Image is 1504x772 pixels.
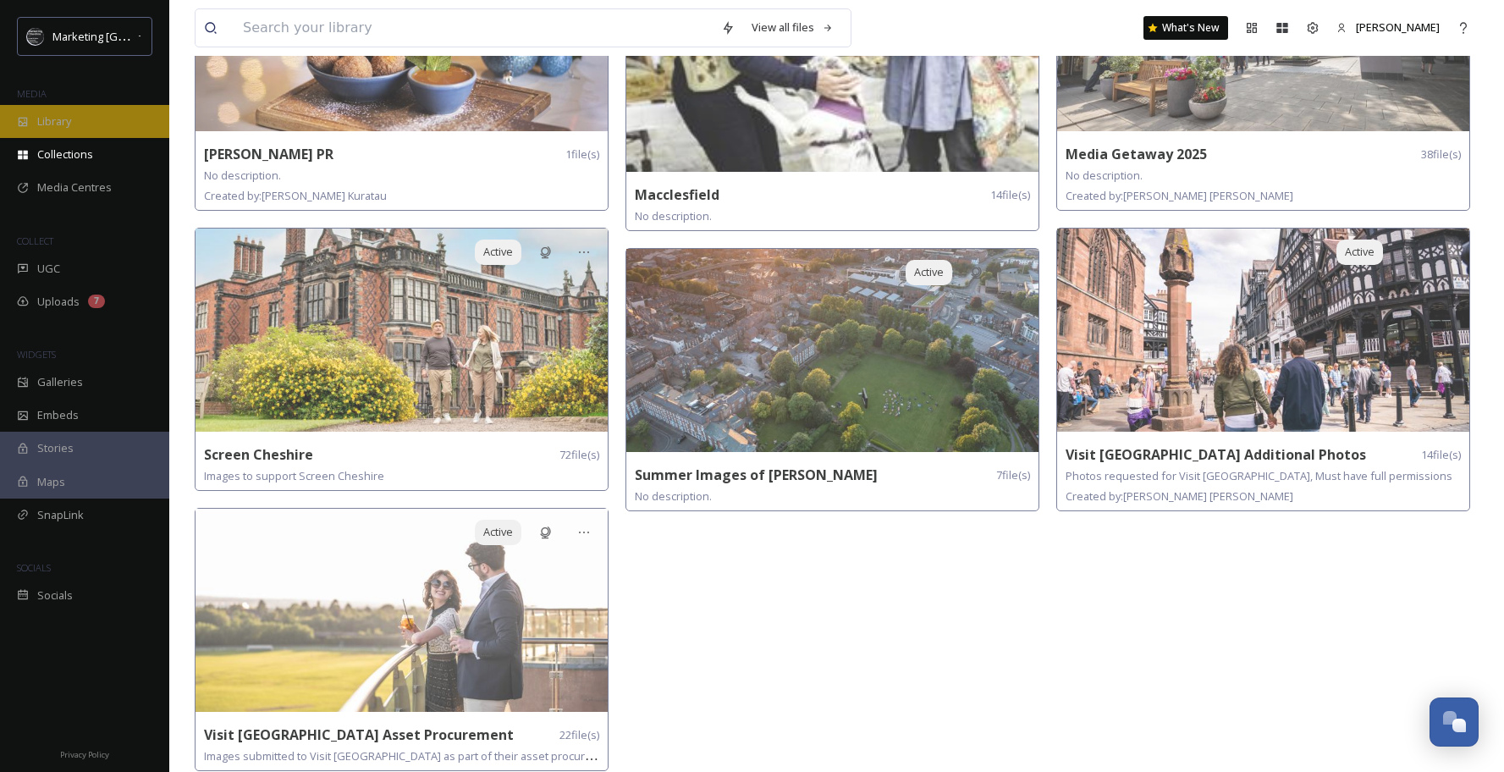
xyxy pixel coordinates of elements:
[37,587,73,604] span: Socials
[37,374,83,390] span: Galleries
[996,467,1030,483] span: 7 file(s)
[635,185,719,204] strong: Macclesfield
[635,208,712,223] span: No description.
[1421,447,1461,463] span: 14 file(s)
[37,113,71,130] span: Library
[1328,11,1448,44] a: [PERSON_NAME]
[37,179,112,196] span: Media Centres
[88,295,105,308] div: 7
[559,727,599,743] span: 22 file(s)
[37,294,80,310] span: Uploads
[483,244,513,260] span: Active
[990,187,1030,203] span: 14 file(s)
[196,229,608,432] img: MC240716-KatHannon_ArleyHall_032.jpg
[37,261,60,277] span: UGC
[1345,244,1375,260] span: Active
[1066,145,1207,163] strong: Media Getaway 2025
[743,11,842,44] a: View all files
[635,466,878,484] strong: Summer Images of [PERSON_NAME]
[1356,19,1440,35] span: [PERSON_NAME]
[1430,698,1479,747] button: Open Chat
[17,234,53,247] span: COLLECT
[204,445,313,464] strong: Screen Cheshire
[37,440,74,456] span: Stories
[37,407,79,423] span: Embeds
[626,249,1038,452] img: OAC-13.jpg
[1066,188,1293,203] span: Created by: [PERSON_NAME] [PERSON_NAME]
[204,168,281,183] span: No description.
[1066,168,1143,183] span: No description.
[204,747,667,764] span: Images submitted to Visit [GEOGRAPHIC_DATA] as part of their asset procurement exercise.
[196,509,608,712] img: MC240716-KatHannon_Abode_080.jpg
[27,28,44,45] img: MC-Logo-01.svg
[1066,468,1452,483] span: Photos requested for Visit [GEOGRAPHIC_DATA], Must have full permissions
[37,146,93,163] span: Collections
[1421,146,1461,163] span: 38 file(s)
[1066,488,1293,504] span: Created by: [PERSON_NAME] [PERSON_NAME]
[565,146,599,163] span: 1 file(s)
[60,749,109,760] span: Privacy Policy
[635,488,712,504] span: No description.
[234,9,713,47] input: Search your library
[17,348,56,361] span: WIDGETS
[204,188,387,203] span: Created by: [PERSON_NAME] Kuratau
[17,561,51,574] span: SOCIALS
[37,507,84,523] span: SnapLink
[914,264,944,280] span: Active
[559,447,599,463] span: 72 file(s)
[1057,229,1469,432] img: Commercial_Photographer_Chester_Ioan_Said_Photography_096-Ioan%252520Said.jpg
[37,474,65,490] span: Maps
[204,468,384,483] span: Images to support Screen Cheshire
[1066,445,1366,464] strong: Visit [GEOGRAPHIC_DATA] Additional Photos
[204,145,333,163] strong: [PERSON_NAME] PR
[60,743,109,764] a: Privacy Policy
[17,87,47,100] span: MEDIA
[483,524,513,540] span: Active
[52,28,213,44] span: Marketing [GEOGRAPHIC_DATA]
[1143,16,1228,40] a: What's New
[204,725,514,744] strong: Visit [GEOGRAPHIC_DATA] Asset Procurement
